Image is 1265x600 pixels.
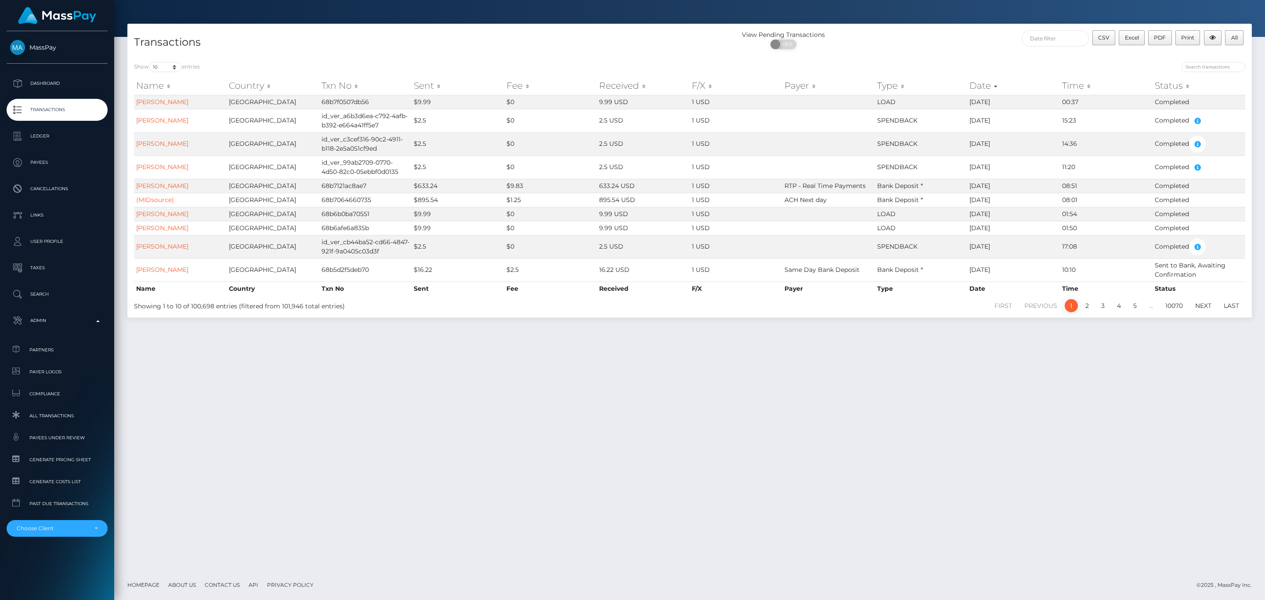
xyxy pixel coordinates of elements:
th: Country [227,282,319,296]
td: Bank Deposit * [875,258,968,282]
td: 17:08 [1060,235,1153,258]
span: All [1231,34,1238,41]
td: $16.22 [412,258,504,282]
span: Past Due Transactions [10,499,104,509]
span: Compliance [10,389,104,399]
button: Excel [1119,30,1145,45]
td: 9.99 USD [597,95,690,109]
td: 895.54 USD [597,193,690,207]
span: RTP - Real Time Payments [784,182,866,190]
p: Search [10,288,104,301]
a: All Transactions [7,406,108,425]
td: LOAD [875,207,968,221]
a: [PERSON_NAME] [136,266,188,274]
button: Choose Client [7,520,108,537]
span: Excel [1125,34,1139,41]
span: Generate Costs List [10,477,104,487]
td: SPENDBACK [875,235,968,258]
td: [GEOGRAPHIC_DATA] [227,155,319,179]
td: Completed [1153,155,1245,179]
td: [DATE] [967,95,1060,109]
h4: Transactions [134,35,683,50]
td: Completed [1153,95,1245,109]
a: Compliance [7,384,108,403]
td: id_ver_cb44ba52-cd66-4847-921f-9a0405c03d3f [319,235,412,258]
th: Type: activate to sort column ascending [875,77,968,94]
td: 9.99 USD [597,207,690,221]
td: 10:10 [1060,258,1153,282]
td: [GEOGRAPHIC_DATA] [227,179,319,193]
img: MassPay Logo [18,7,96,24]
th: Status [1153,282,1245,296]
th: Txn No [319,282,412,296]
td: 1 USD [690,109,782,132]
td: Completed [1153,221,1245,235]
td: 1 USD [690,155,782,179]
span: ACH Next day [784,196,827,204]
td: $9.99 [412,207,504,221]
td: Completed [1153,132,1245,155]
span: All Transactions [10,411,104,421]
td: 1 USD [690,193,782,207]
td: $9.99 [412,95,504,109]
td: [GEOGRAPHIC_DATA] [227,235,319,258]
td: $895.54 [412,193,504,207]
p: Taxes [10,261,104,275]
td: 68b7f0507db56 [319,95,412,109]
td: [GEOGRAPHIC_DATA] [227,207,319,221]
td: [DATE] [967,258,1060,282]
td: 1 USD [690,207,782,221]
p: Payees [10,156,104,169]
td: [GEOGRAPHIC_DATA] [227,193,319,207]
div: © 2025 , MassPay Inc. [1196,580,1258,590]
td: id_ver_c3cef316-90c2-4911-b118-2e5a051cf9ed [319,132,412,155]
a: Links [7,204,108,226]
td: 68b6b0ba70551 [319,207,412,221]
th: Fee: activate to sort column ascending [504,77,597,94]
td: 1 USD [690,179,782,193]
th: Date [967,282,1060,296]
td: 1 USD [690,235,782,258]
a: Partners [7,340,108,359]
td: 68b7121ac8ae7 [319,179,412,193]
span: Partners [10,345,104,355]
td: 2.5 USD [597,155,690,179]
div: View Pending Transactions [690,30,877,40]
td: [GEOGRAPHIC_DATA] [227,221,319,235]
td: Completed [1153,235,1245,258]
a: 5 [1128,299,1142,312]
button: PDF [1148,30,1172,45]
a: 2 [1081,299,1094,312]
td: 01:54 [1060,207,1153,221]
a: Last [1219,299,1244,312]
a: [PERSON_NAME] [136,116,188,124]
a: Generate Pricing Sheet [7,450,108,469]
td: $0 [504,109,597,132]
td: 14:36 [1060,132,1153,155]
td: 68b6afe6a835b [319,221,412,235]
th: Country: activate to sort column ascending [227,77,319,94]
a: Payer Logos [7,362,108,381]
td: Completed [1153,109,1245,132]
td: SPENDBACK [875,155,968,179]
span: Payer Logos [10,367,104,377]
span: PDF [1154,34,1166,41]
button: CSV [1092,30,1116,45]
td: [DATE] [967,207,1060,221]
td: 1 USD [690,221,782,235]
a: About Us [165,578,199,592]
th: Sent [412,282,504,296]
td: 01:50 [1060,221,1153,235]
td: Completed [1153,193,1245,207]
td: 2.5 USD [597,235,690,258]
a: [PERSON_NAME] [136,210,188,218]
td: 2.5 USD [597,109,690,132]
button: All [1225,30,1243,45]
td: 9.99 USD [597,221,690,235]
a: Payees [7,152,108,173]
td: [DATE] [967,132,1060,155]
a: [PERSON_NAME] [136,163,188,171]
a: 4 [1112,299,1126,312]
a: Taxes [7,257,108,279]
th: Received: activate to sort column ascending [597,77,690,94]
